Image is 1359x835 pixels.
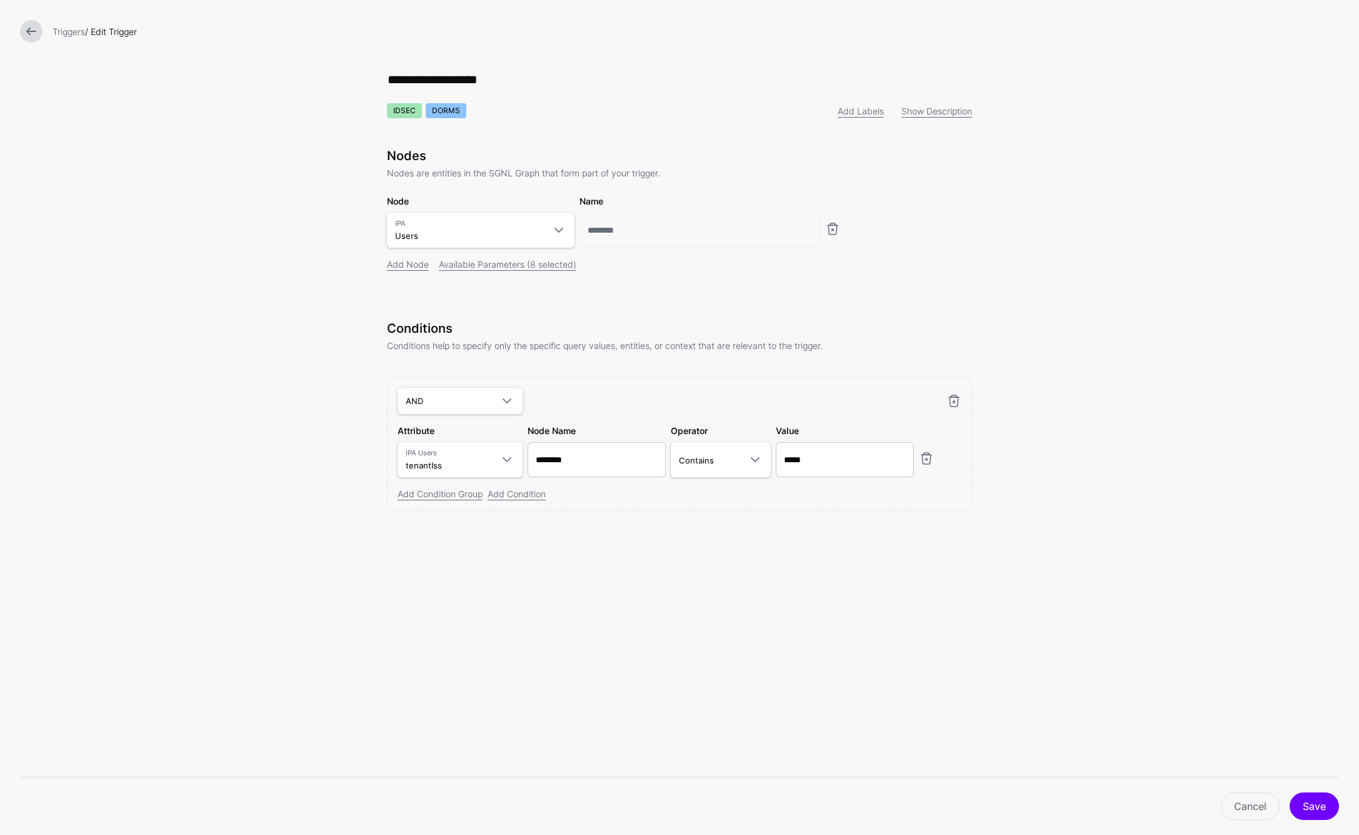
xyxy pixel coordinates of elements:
[387,166,972,180] p: Nodes are entities in the SGNL Graph that form part of your trigger.
[579,195,603,208] label: Name
[395,231,418,241] span: Users
[838,106,884,116] a: Add Labels
[53,26,85,37] a: Triggers
[387,103,422,118] span: IDSEC
[406,448,492,458] span: IPA Users
[439,259,576,270] a: Available Parameters (8 selected)
[679,455,714,465] span: Contains
[387,148,972,163] h3: Nodes
[488,488,546,499] a: Add Condition
[426,103,466,118] span: DORMS
[671,424,708,437] label: Operator
[48,25,1344,38] div: / Edit Trigger
[776,424,799,437] label: Value
[387,321,972,336] h3: Conditions
[395,218,544,229] span: IPA
[1290,792,1339,820] button: Save
[387,195,409,208] label: Node
[387,259,429,270] a: Add Node
[1221,792,1280,820] a: Cancel
[398,488,483,499] a: Add Condition Group
[398,424,434,437] label: Attribute
[406,396,423,406] span: AND
[528,424,576,437] label: Node Name
[387,339,972,352] p: Conditions help to specify only the specific query values, entities, or context that are relevant...
[406,460,442,470] span: tenantIss
[901,106,972,116] a: Show Description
